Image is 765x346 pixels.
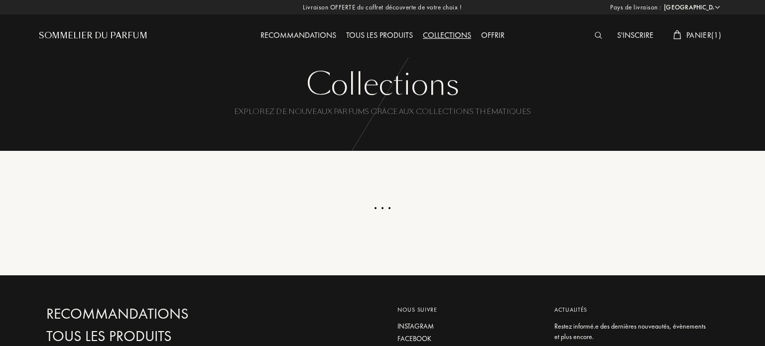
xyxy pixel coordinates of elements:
[476,29,510,42] div: Offrir
[46,328,260,345] a: Tous les produits
[397,334,539,344] a: Facebook
[418,30,476,40] a: Collections
[595,32,602,39] img: search_icn_white.svg
[341,30,418,40] a: Tous les produits
[39,30,147,42] a: Sommelier du Parfum
[46,107,719,136] div: Explorez de nouveaux parfums grâce aux collections thématiques
[255,30,341,40] a: Recommandations
[46,65,719,105] div: Collections
[397,305,539,314] div: Nous suivre
[397,321,539,332] a: Instagram
[341,29,418,42] div: Tous les produits
[612,29,658,42] div: S'inscrire
[476,30,510,40] a: Offrir
[418,29,476,42] div: Collections
[255,29,341,42] div: Recommandations
[673,30,681,39] img: cart_white.svg
[612,30,658,40] a: S'inscrire
[554,305,711,314] div: Actualités
[610,2,661,12] span: Pays de livraison :
[46,305,260,323] a: Recommandations
[554,321,711,342] div: Restez informé.e des dernières nouveautés, évènements et plus encore.
[686,30,721,40] span: Panier ( 1 )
